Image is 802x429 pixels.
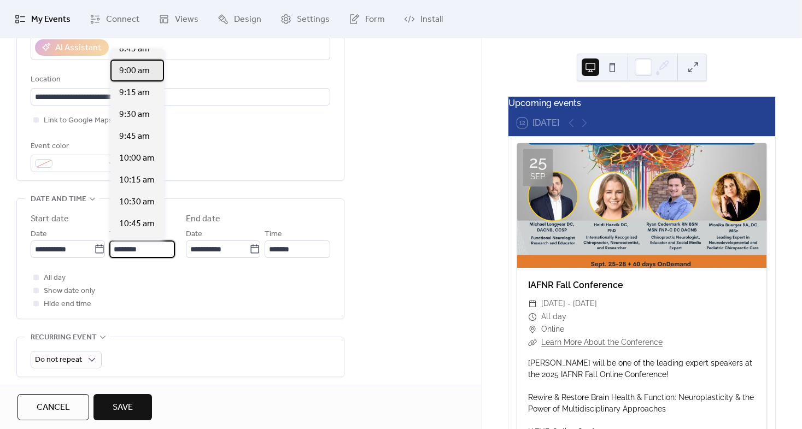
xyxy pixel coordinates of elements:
[119,174,155,187] span: 10:15 am
[81,4,148,34] a: Connect
[265,228,282,241] span: Time
[150,4,207,34] a: Views
[119,86,150,99] span: 9:15 am
[119,43,150,56] span: 8:45 am
[272,4,338,34] a: Settings
[31,193,86,206] span: Date and time
[420,13,443,26] span: Install
[31,73,328,86] div: Location
[297,13,330,26] span: Settings
[528,310,537,324] div: ​
[7,4,79,34] a: My Events
[341,4,393,34] a: Form
[119,108,150,121] span: 9:30 am
[234,13,261,26] span: Design
[528,280,623,290] a: IAFNR Fall Conference
[31,140,118,153] div: Event color
[186,228,202,241] span: Date
[106,13,139,26] span: Connect
[119,130,150,143] span: 9:45 am
[186,213,220,226] div: End date
[541,297,597,310] span: [DATE] - [DATE]
[528,323,537,336] div: ​
[528,297,537,310] div: ​
[119,152,155,165] span: 10:00 am
[528,336,537,349] div: ​
[31,13,71,26] span: My Events
[44,285,95,298] span: Show date only
[113,401,133,414] span: Save
[44,298,91,311] span: Hide end time
[209,4,270,34] a: Design
[119,239,155,252] span: 11:00 am
[119,196,155,209] span: 10:30 am
[119,64,150,78] span: 9:00 am
[31,213,69,226] div: Start date
[35,352,82,367] span: Do not repeat
[175,13,198,26] span: Views
[31,228,47,241] span: Date
[31,331,97,344] span: Recurring event
[109,228,127,241] span: Time
[529,154,547,171] div: 25
[541,338,663,346] a: Learn More About the Conference
[365,13,385,26] span: Form
[44,272,66,285] span: All day
[541,310,566,324] span: All day
[93,394,152,420] button: Save
[17,394,89,420] button: Cancel
[508,97,775,110] div: Upcoming events
[530,173,545,181] div: Sep
[541,323,564,336] span: Online
[396,4,451,34] a: Install
[37,401,70,414] span: Cancel
[119,218,155,231] span: 10:45 am
[44,114,113,127] span: Link to Google Maps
